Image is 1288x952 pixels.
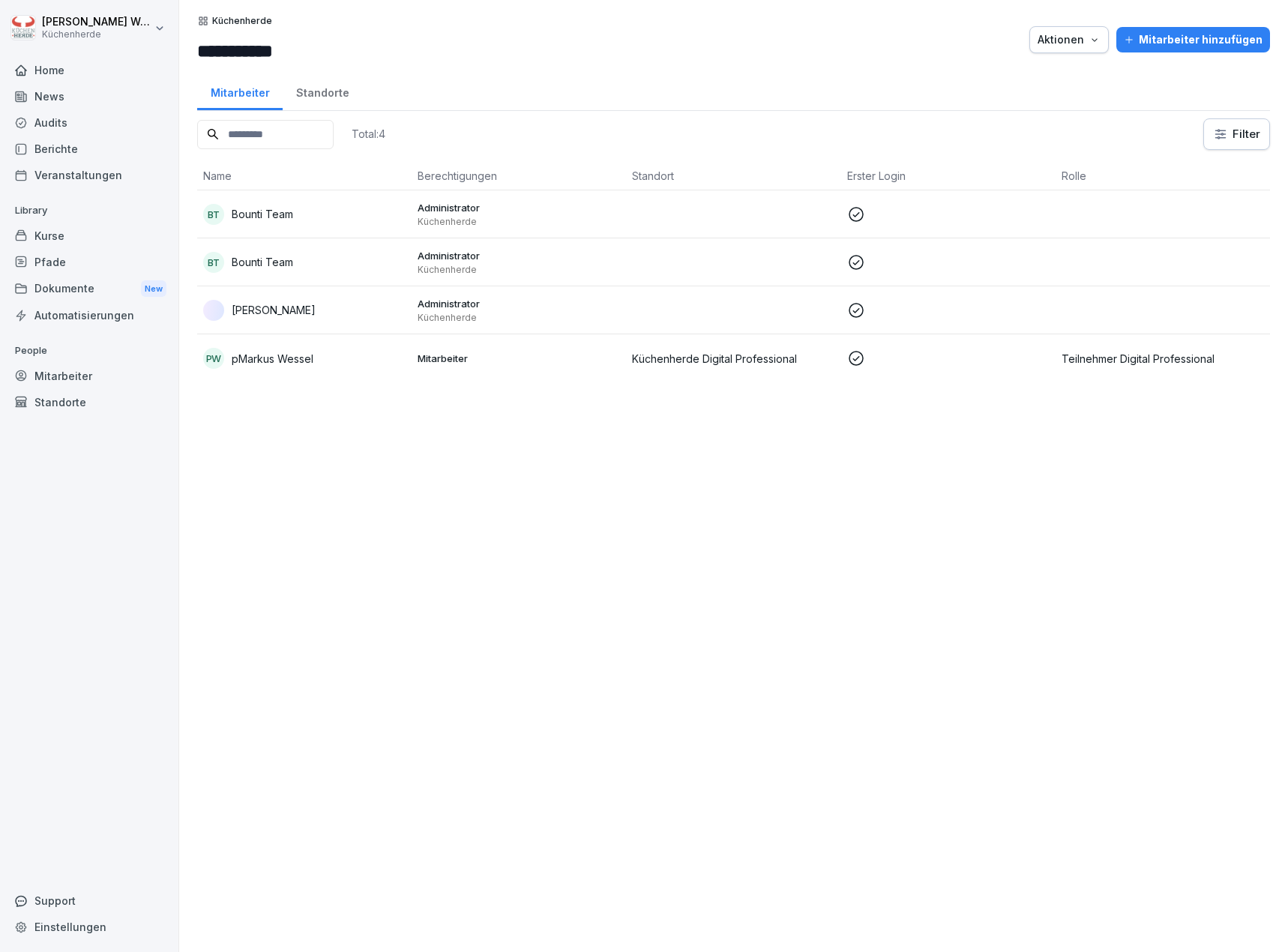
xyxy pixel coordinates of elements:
[1116,27,1270,52] button: Mitarbeiter hinzufügen
[418,264,620,276] p: Küchenherde
[7,275,171,303] a: DokumenteNew
[626,162,840,190] th: Standort
[232,351,313,367] p: pMarkus Wessel
[7,363,171,389] a: Mitarbeiter
[232,206,293,222] p: Bounti Team
[7,249,171,275] a: Pfade
[418,249,620,262] p: Administrator
[212,16,272,26] p: Küchenherde
[203,252,224,273] div: BT
[203,204,224,225] div: BT
[7,275,171,303] div: Dokumente
[7,136,171,162] a: Berichte
[418,297,620,310] p: Administrator
[197,72,283,110] a: Mitarbeiter
[7,302,171,328] a: Automatisierungen
[841,162,1056,190] th: Erster Login
[283,72,362,110] a: Standorte
[412,162,626,190] th: Berechtigungen
[197,162,412,190] th: Name
[7,109,171,136] a: Audits
[7,57,171,83] a: Home
[418,312,620,324] p: Küchenherde
[1204,119,1269,149] button: Filter
[232,254,293,270] p: Bounti Team
[232,302,316,318] p: [PERSON_NAME]
[632,351,834,367] p: Küchenherde Digital Professional
[7,888,171,914] div: Support
[7,914,171,940] a: Einstellungen
[42,29,151,40] p: Küchenherde
[7,162,171,188] a: Veranstaltungen
[141,280,166,298] div: New
[203,348,224,369] div: pW
[352,127,385,141] p: Total: 4
[7,339,171,363] p: People
[1056,162,1270,190] th: Rolle
[7,83,171,109] a: News
[418,201,620,214] p: Administrator
[7,389,171,415] a: Standorte
[1213,127,1260,142] div: Filter
[7,199,171,223] p: Library
[1029,26,1109,53] button: Aktionen
[1062,351,1264,367] p: Teilnehmer Digital Professional
[418,352,620,365] p: Mitarbeiter
[418,216,620,228] p: Küchenherde
[42,16,151,28] p: [PERSON_NAME] Wessel
[1038,31,1101,48] div: Aktionen
[7,223,171,249] a: Kurse
[203,300,224,321] img: blkuibim9ggwy8x0ihyxhg17.png
[1124,31,1263,48] div: Mitarbeiter hinzufügen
